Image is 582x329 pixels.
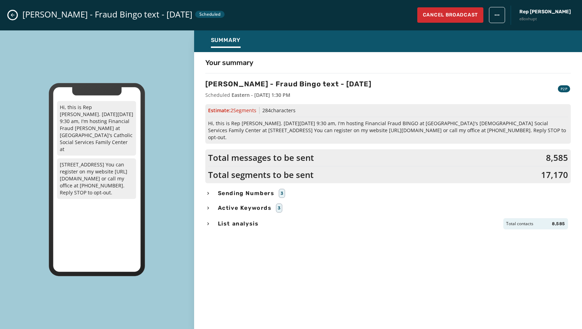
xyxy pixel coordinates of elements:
[208,152,314,163] span: Total messages to be sent
[276,203,283,213] div: 3
[208,120,568,141] span: Hi, this is Rep [PERSON_NAME]. [DATE][DATE] 9:30 am, I'm hosting Financial Fraud BINGO at [GEOGRA...
[217,204,273,212] span: Active Keywords
[558,85,570,92] div: P2P
[199,12,220,17] span: Scheduled
[489,7,505,23] button: broadcast action menu
[541,169,568,180] span: 17,170
[232,92,290,99] div: Eastern - [DATE] 1:30 PM
[230,107,256,114] span: 2 Segment s
[217,189,276,198] span: Sending Numbers
[205,189,571,198] button: Sending Numbers3
[205,33,247,49] button: Summary
[205,92,230,99] span: Scheduled
[205,58,253,67] h4: Your summary
[205,218,571,229] button: List analysisTotal contacts8,585
[506,221,533,227] span: Total contacts
[519,8,571,15] span: Rep [PERSON_NAME]
[423,12,478,19] span: Cancel Broadcast
[279,189,285,198] div: 3
[205,203,571,213] button: Active Keywords3
[205,79,371,89] h3: [PERSON_NAME] - Fraud Bingo text - [DATE]
[546,152,568,163] span: 8,585
[57,101,136,156] p: Hi, this is Rep [PERSON_NAME]. [DATE][DATE] 9:30 am, I'm hosting Financial Fraud [PERSON_NAME] at...
[417,7,483,23] button: Cancel Broadcast
[208,169,314,180] span: Total segments to be sent
[208,107,256,114] span: Estimate:
[519,16,571,22] span: e8oxhupt
[57,158,136,199] p: [STREET_ADDRESS] You can register on my website [URL][DOMAIN_NAME] or call my office at [PHONE_NU...
[217,220,260,228] span: List analysis
[262,107,296,114] span: 284 characters
[211,37,241,44] span: Summary
[552,221,565,227] span: 8,585
[22,9,192,20] span: [PERSON_NAME] - Fraud Bingo text - [DATE]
